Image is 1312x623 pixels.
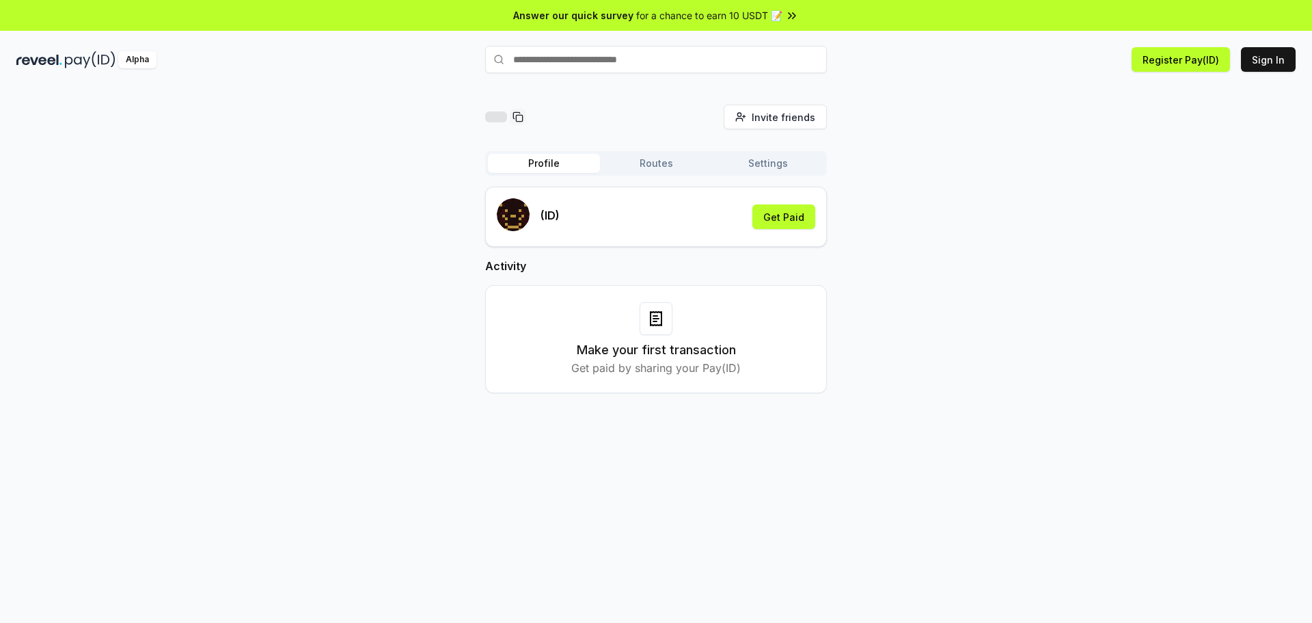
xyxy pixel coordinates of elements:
span: Invite friends [752,110,815,124]
img: pay_id [65,51,115,68]
button: Get Paid [752,204,815,229]
h2: Activity [485,258,827,274]
button: Invite friends [724,105,827,129]
div: Alpha [118,51,156,68]
button: Profile [488,154,600,173]
p: (ID) [541,207,560,224]
h3: Make your first transaction [577,341,736,360]
button: Settings [712,154,824,173]
span: Answer our quick survey [513,8,633,23]
button: Sign In [1241,47,1296,72]
span: for a chance to earn 10 USDT 📝 [636,8,782,23]
img: reveel_dark [16,51,62,68]
p: Get paid by sharing your Pay(ID) [571,360,741,376]
button: Register Pay(ID) [1132,47,1230,72]
button: Routes [600,154,712,173]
